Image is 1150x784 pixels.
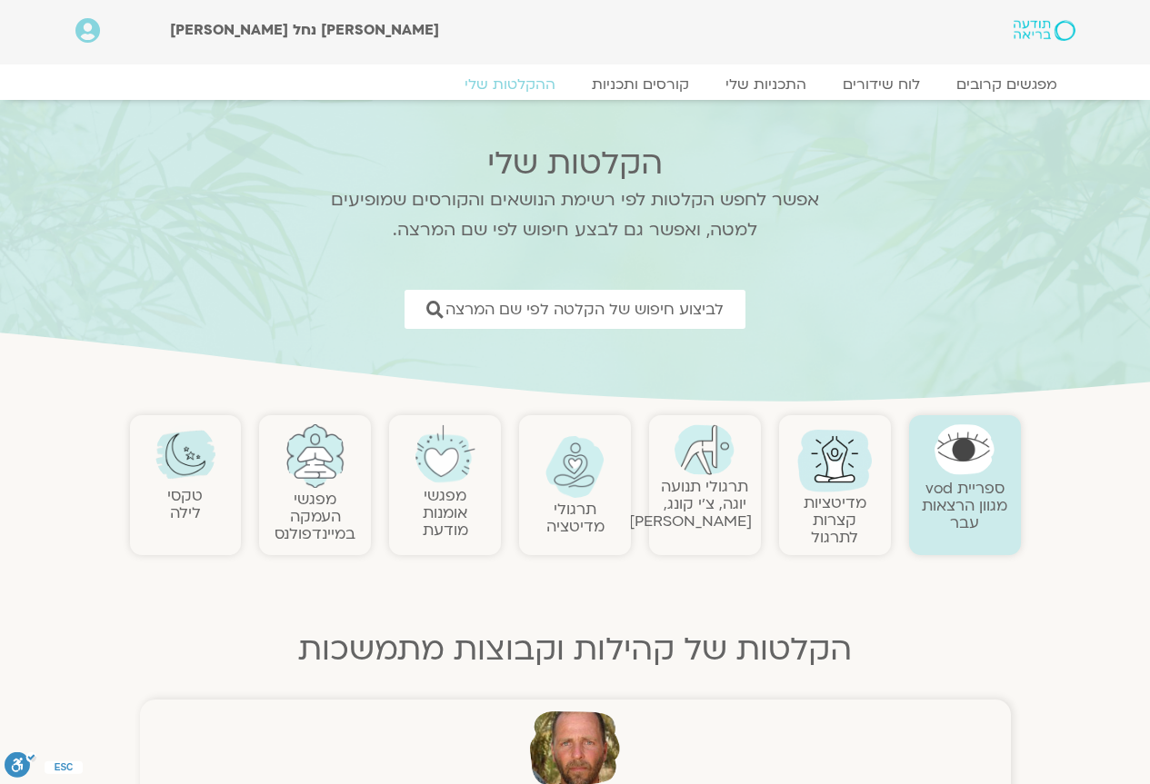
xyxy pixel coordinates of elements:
a: טקסילילה [167,485,203,523]
a: תרגולי תנועהיוגה, צ׳י קונג, [PERSON_NAME] [629,476,752,531]
nav: Menu [75,75,1075,94]
span: [PERSON_NAME] נחל [PERSON_NAME] [170,20,439,40]
a: מפגשיהעמקה במיינדפולנס [275,489,355,544]
a: מדיטציות קצרות לתרגול [804,492,866,548]
a: לוח שידורים [825,75,938,94]
p: אפשר לחפש הקלטות לפי רשימת הנושאים והקורסים שמופיעים למטה, ואפשר גם לבצע חיפוש לפי שם המרצה. [307,185,844,245]
a: לביצוע חיפוש של הקלטה לפי שם המרצה [405,290,745,329]
span: לביצוע חיפוש של הקלטה לפי שם המרצה [445,301,724,318]
h2: הקלטות שלי [307,145,844,182]
a: ההקלטות שלי [446,75,574,94]
a: התכניות שלי [707,75,825,94]
a: מפגשיאומנות מודעת [423,485,468,541]
a: קורסים ותכניות [574,75,707,94]
a: תרגולימדיטציה [546,499,605,537]
a: מפגשים קרובים [938,75,1075,94]
a: ספריית vodמגוון הרצאות עבר [922,478,1007,533]
h2: הקלטות של קהילות וקבוצות מתמשכות [130,631,1021,668]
